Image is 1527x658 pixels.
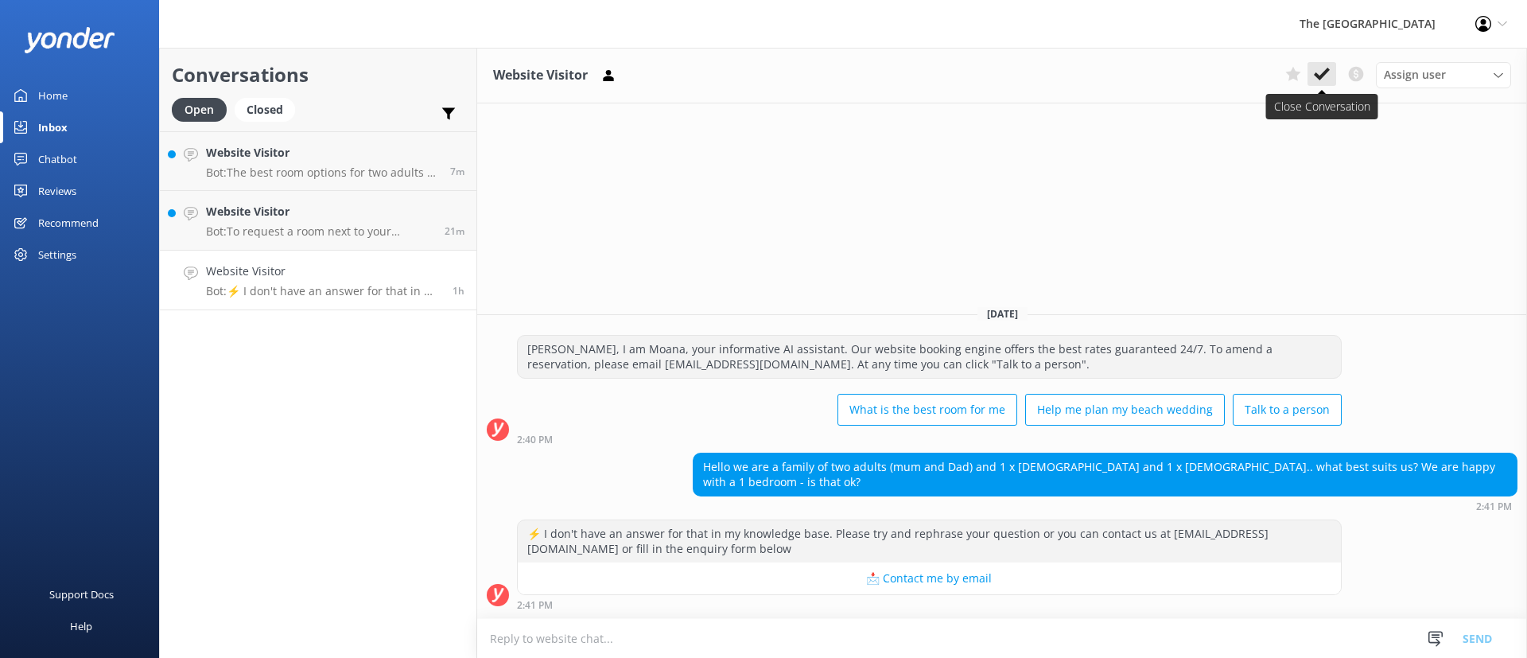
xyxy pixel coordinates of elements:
[38,239,76,271] div: Settings
[837,394,1017,426] button: What is the best room for me
[38,175,76,207] div: Reviews
[160,251,476,310] a: Website VisitorBot:⚡ I don't have an answer for that in my knowledge base. Please try and rephras...
[517,601,553,610] strong: 2:41 PM
[445,224,464,238] span: Sep 28 2025 03:22pm (UTC -10:00) Pacific/Honolulu
[206,224,433,239] p: Bot: To request a room next to your family's, please email [EMAIL_ADDRESS][DOMAIN_NAME] with your...
[172,60,464,90] h2: Conversations
[693,500,1517,512] div: Sep 28 2025 02:41pm (UTC -10:00) Pacific/Honolulu
[172,100,235,118] a: Open
[38,143,77,175] div: Chatbot
[49,578,114,610] div: Support Docs
[1025,394,1225,426] button: Help me plan my beach wedding
[694,454,1517,496] div: Hello we are a family of two adults (mum and Dad) and 1 x [DEMOGRAPHIC_DATA] and 1 x [DEMOGRAPHIC...
[235,98,295,122] div: Closed
[160,191,476,251] a: Website VisitorBot:To request a room next to your family's, please email [EMAIL_ADDRESS][DOMAIN_N...
[1476,502,1512,512] strong: 2:41 PM
[977,307,1028,321] span: [DATE]
[1384,66,1446,84] span: Assign user
[1233,394,1342,426] button: Talk to a person
[450,165,464,178] span: Sep 28 2025 03:36pm (UTC -10:00) Pacific/Honolulu
[206,263,441,280] h4: Website Visitor
[235,100,303,118] a: Closed
[518,520,1341,563] div: ⚡ I don't have an answer for that in my knowledge base. Please try and rephrase your question or ...
[172,98,227,122] div: Open
[24,27,115,53] img: yonder-white-logo.png
[38,80,68,111] div: Home
[206,165,438,180] p: Bot: The best room options for two adults at [GEOGRAPHIC_DATA] include the [GEOGRAPHIC_DATA], Bea...
[518,336,1341,378] div: [PERSON_NAME], I am Moana, your informative AI assistant. Our website booking engine offers the b...
[517,599,1342,610] div: Sep 28 2025 02:41pm (UTC -10:00) Pacific/Honolulu
[160,131,476,191] a: Website VisitorBot:The best room options for two adults at [GEOGRAPHIC_DATA] include the [GEOGRAP...
[453,284,464,298] span: Sep 28 2025 02:41pm (UTC -10:00) Pacific/Honolulu
[1376,62,1511,88] div: Assign User
[517,434,1342,445] div: Sep 28 2025 02:40pm (UTC -10:00) Pacific/Honolulu
[70,610,92,642] div: Help
[518,563,1341,594] button: 📩 Contact me by email
[206,203,433,220] h4: Website Visitor
[517,435,553,445] strong: 2:40 PM
[206,144,438,162] h4: Website Visitor
[38,207,99,239] div: Recommend
[38,111,68,143] div: Inbox
[493,65,588,86] h3: Website Visitor
[206,284,441,298] p: Bot: ⚡ I don't have an answer for that in my knowledge base. Please try and rephrase your questio...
